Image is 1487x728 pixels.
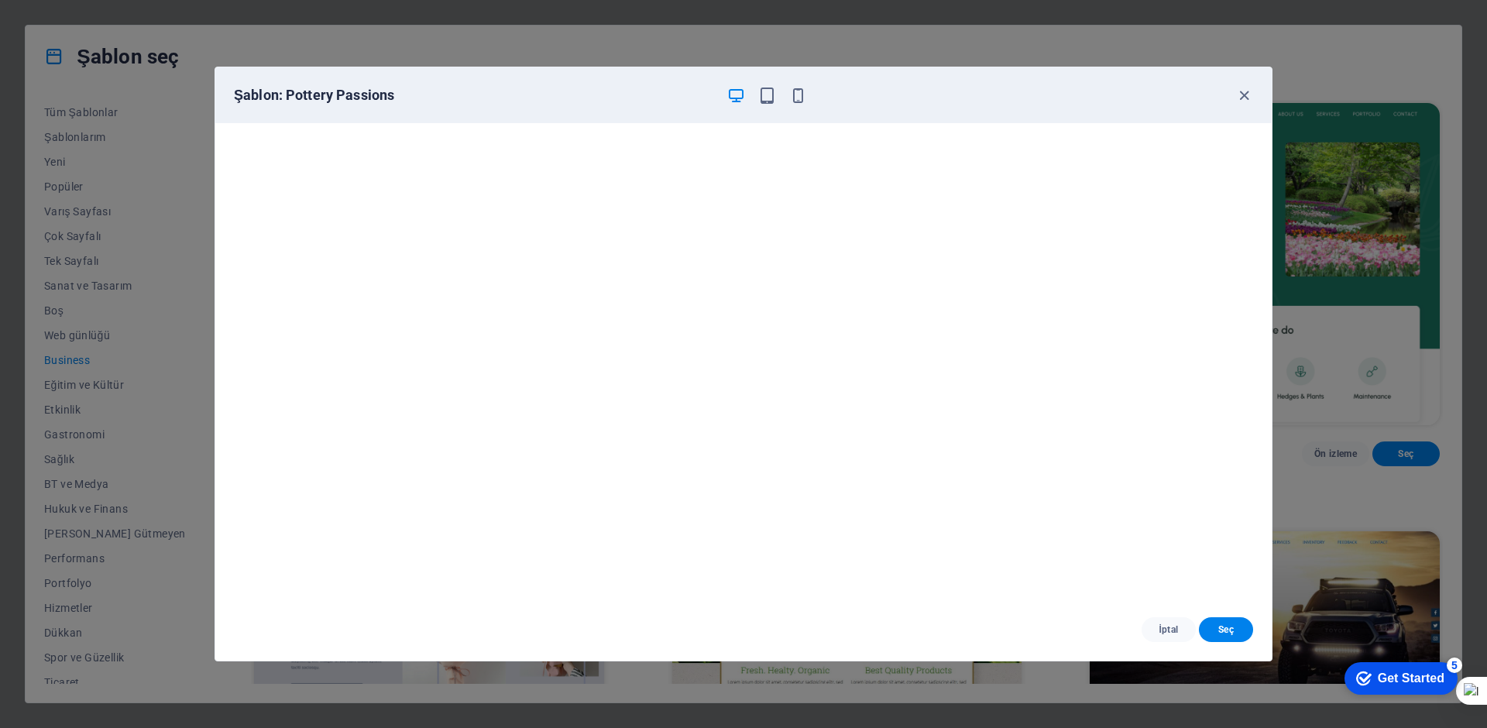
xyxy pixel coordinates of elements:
[1199,617,1253,642] button: Seç
[46,17,112,31] div: Get Started
[234,86,714,105] h6: Şablon: Pottery Passions
[115,3,130,19] div: 5
[12,8,125,40] div: Get Started 5 items remaining, 0% complete
[1154,623,1183,636] span: İptal
[1142,617,1196,642] button: İptal
[1211,623,1241,636] span: Seç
